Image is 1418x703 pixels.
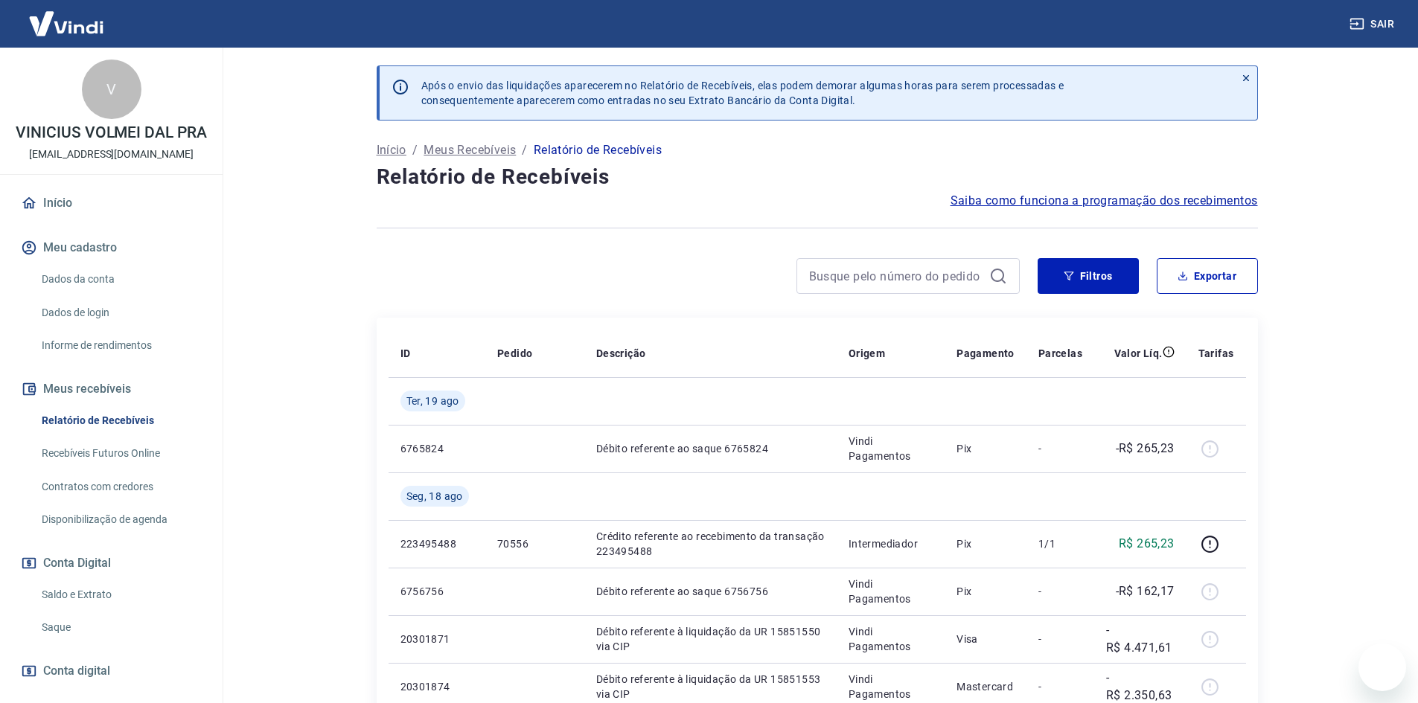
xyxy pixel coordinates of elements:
p: Vindi Pagamentos [849,577,933,606]
p: Origem [849,346,885,361]
p: Valor Líq. [1114,346,1163,361]
p: Tarifas [1198,346,1234,361]
p: 1/1 [1038,536,1082,551]
a: Saldo e Extrato [36,580,205,610]
p: 20301871 [400,632,473,646]
a: Informe de rendimentos [36,330,205,361]
a: Saque [36,612,205,643]
iframe: Botão para abrir a janela de mensagens [1358,643,1406,691]
p: Pagamento [956,346,1015,361]
span: Ter, 19 ago [406,394,459,408]
p: Vindi Pagamentos [849,434,933,463]
button: Conta Digital [18,547,205,580]
a: Meus Recebíveis [424,141,516,159]
p: Visa [956,632,1015,646]
p: Intermediador [849,536,933,551]
p: Débito referente ao saque 6765824 [596,441,825,456]
p: Pedido [497,346,532,361]
p: 6765824 [400,441,473,456]
p: Débito referente ao saque 6756756 [596,584,825,599]
p: ID [400,346,411,361]
p: Débito referente à liquidação da UR 15851550 via CIP [596,624,825,654]
input: Busque pelo número do pedido [809,265,983,287]
span: Seg, 18 ago [406,489,463,504]
p: Pix [956,536,1015,551]
a: Saiba como funciona a programação dos recebimentos [951,192,1258,210]
button: Filtros [1038,258,1139,294]
p: / [412,141,418,159]
h4: Relatório de Recebíveis [377,162,1258,192]
p: -R$ 162,17 [1116,582,1175,600]
p: -R$ 4.471,61 [1106,621,1175,657]
a: Início [377,141,406,159]
p: Após o envio das liquidações aparecerem no Relatório de Recebíveis, elas podem demorar algumas ho... [421,78,1064,108]
p: Crédito referente ao recebimento da transação 223495488 [596,529,825,559]
p: Mastercard [956,679,1015,694]
p: 20301874 [400,679,473,694]
a: Recebíveis Futuros Online [36,438,205,469]
p: - [1038,584,1082,599]
button: Exportar [1157,258,1258,294]
p: Relatório de Recebíveis [534,141,662,159]
p: 70556 [497,536,572,551]
button: Meu cadastro [18,231,205,264]
p: / [522,141,527,159]
a: Contratos com credores [36,472,205,502]
p: - [1038,441,1082,456]
a: Disponibilização de agenda [36,504,205,535]
div: V [82,60,141,119]
a: Conta digital [18,655,205,687]
a: Relatório de Recebíveis [36,405,205,436]
img: Vindi [18,1,115,46]
p: Parcelas [1038,346,1082,361]
a: Dados da conta [36,264,205,295]
p: Vindi Pagamentos [849,624,933,654]
p: [EMAIL_ADDRESS][DOMAIN_NAME] [29,147,194,162]
p: Descrição [596,346,646,361]
p: Pix [956,584,1015,599]
p: -R$ 265,23 [1116,440,1175,458]
button: Meus recebíveis [18,373,205,405]
p: VINICIUS VOLMEI DAL PRA [16,125,207,141]
p: Débito referente à liquidação da UR 15851553 via CIP [596,672,825,702]
p: 223495488 [400,536,473,551]
button: Sair [1347,10,1400,38]
p: Vindi Pagamentos [849,672,933,702]
p: 6756756 [400,584,473,599]
p: - [1038,632,1082,646]
p: Pix [956,441,1015,456]
a: Início [18,187,205,219]
span: Conta digital [43,661,110,681]
p: - [1038,679,1082,694]
a: Dados de login [36,298,205,328]
p: R$ 265,23 [1119,535,1175,553]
